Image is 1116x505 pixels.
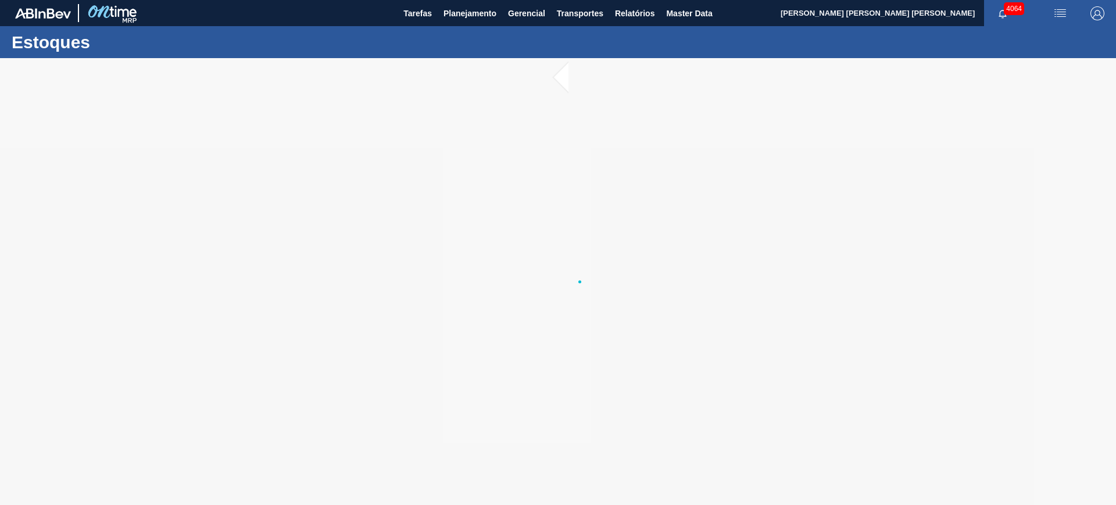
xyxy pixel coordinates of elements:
[403,6,432,20] span: Tarefas
[1004,2,1024,15] span: 4064
[1090,6,1104,20] img: Logout
[12,35,218,49] h1: Estoques
[443,6,496,20] span: Planejamento
[1053,6,1067,20] img: userActions
[508,6,545,20] span: Gerencial
[15,8,71,19] img: TNhmsLtSVTkK8tSr43FrP2fwEKptu5GPRR3wAAAABJRU5ErkJggg==
[557,6,603,20] span: Transportes
[984,5,1021,22] button: Notificações
[615,6,654,20] span: Relatórios
[666,6,712,20] span: Master Data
